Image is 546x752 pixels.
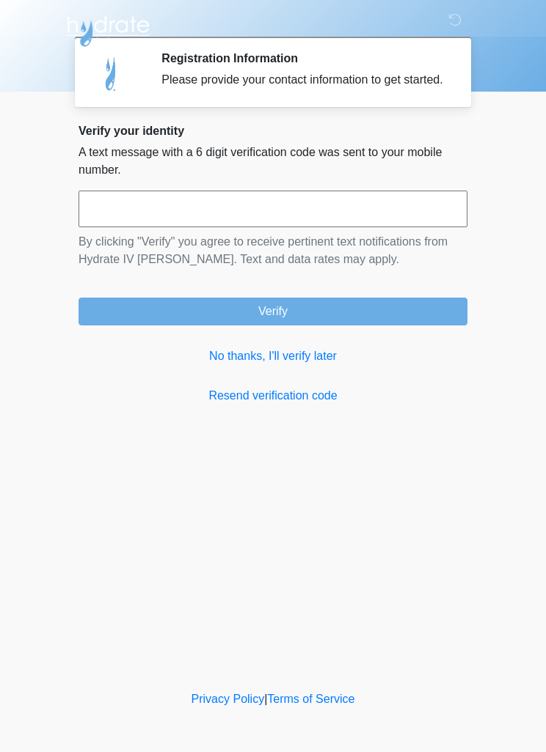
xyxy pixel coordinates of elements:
a: No thanks, I'll verify later [79,347,467,365]
a: Resend verification code [79,387,467,405]
div: Please provide your contact information to get started. [161,71,445,89]
a: Terms of Service [267,693,354,705]
a: | [264,693,267,705]
p: A text message with a 6 digit verification code was sent to your mobile number. [79,144,467,179]
a: Privacy Policy [192,693,265,705]
button: Verify [79,298,467,325]
img: Hydrate IV Bar - Chandler Logo [64,11,152,48]
img: Agent Avatar [90,51,134,95]
h2: Verify your identity [79,124,467,138]
p: By clicking "Verify" you agree to receive pertinent text notifications from Hydrate IV [PERSON_NA... [79,233,467,268]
